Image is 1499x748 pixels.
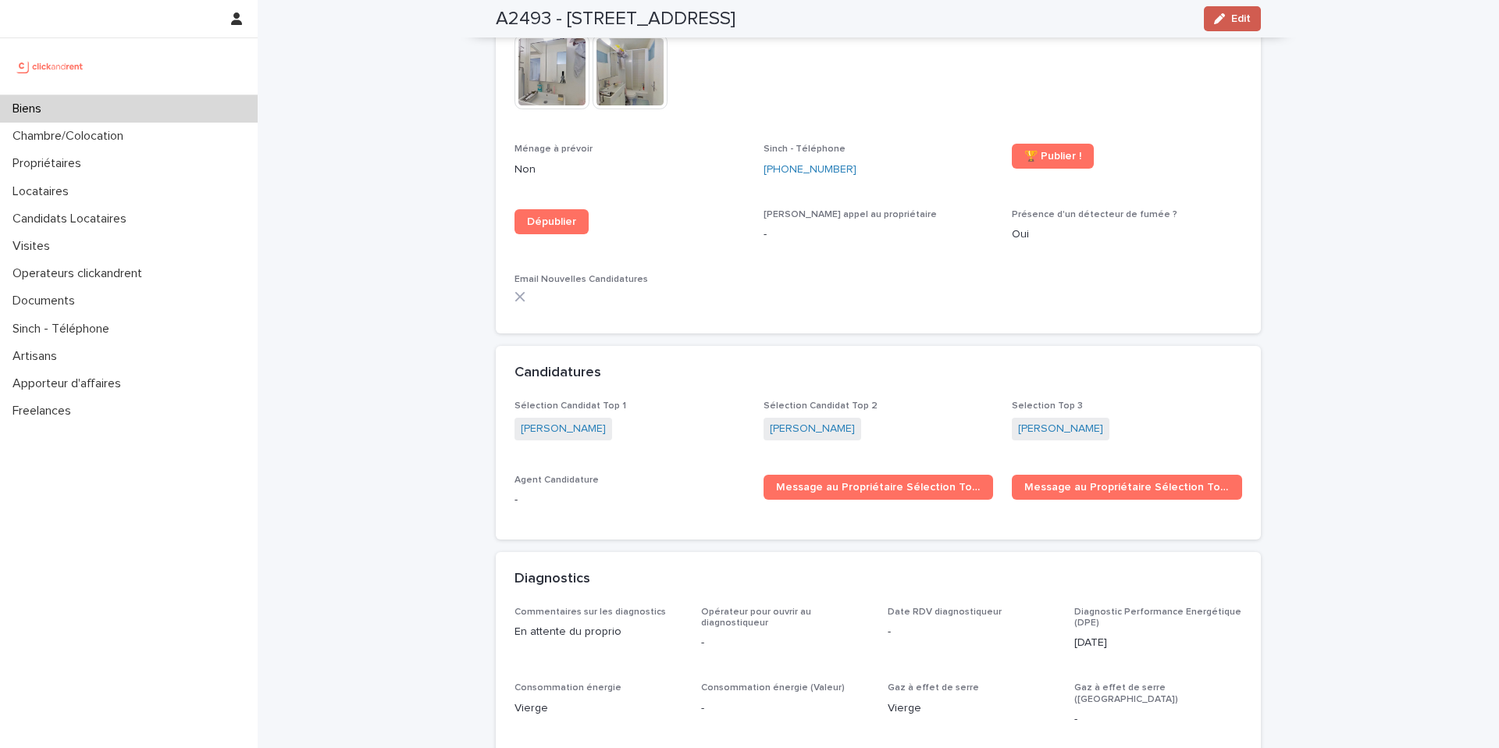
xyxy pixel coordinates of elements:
[6,156,94,171] p: Propriétaires
[1012,226,1242,243] p: Oui
[764,475,994,500] a: Message au Propriétaire Sélection Top 1
[6,129,136,144] p: Chambre/Colocation
[515,209,589,234] a: Dépublier
[1018,421,1103,437] a: [PERSON_NAME]
[764,401,878,411] span: Sélection Candidat Top 2
[515,162,745,178] p: Non
[770,421,855,437] a: [PERSON_NAME]
[6,212,139,226] p: Candidats Locataires
[1074,635,1242,651] p: [DATE]
[764,144,846,154] span: Sinch - Téléphone
[888,683,979,693] span: Gaz à effet de serre
[1024,151,1081,162] span: 🏆 Publier !
[764,164,856,175] ringoverc2c-84e06f14122c: Call with Ringover
[1231,13,1251,24] span: Edit
[764,164,856,175] ringoverc2c-number-84e06f14122c: [PHONE_NUMBER]
[6,102,54,116] p: Biens
[1074,607,1241,628] span: Diagnostic Performance Energétique (DPE)
[515,365,601,382] h2: Candidatures
[1012,401,1083,411] span: Selection Top 3
[888,624,1056,640] p: -
[764,162,856,178] a: [PHONE_NUMBER]
[776,482,981,493] span: Message au Propriétaire Sélection Top 1
[764,210,937,219] span: [PERSON_NAME] appel au propriétaire
[1074,711,1242,728] p: -
[6,239,62,254] p: Visites
[6,404,84,419] p: Freelances
[6,376,134,391] p: Apporteur d'affaires
[888,700,1056,717] p: Vierge
[515,700,682,717] p: Vierge
[515,275,648,284] span: Email Nouvelles Candidatures
[1204,6,1261,31] button: Edit
[6,266,155,281] p: Operateurs clickandrent
[6,322,122,337] p: Sinch - Téléphone
[515,683,621,693] span: Consommation énergie
[764,226,994,243] p: -
[701,607,811,628] span: Opérateur pour ouvrir au diagnostiqueur
[1024,482,1230,493] span: Message au Propriétaire Sélection Top 2
[515,624,682,640] p: En attente du proprio
[1012,475,1242,500] a: Message au Propriétaire Sélection Top 2
[515,401,626,411] span: Sélection Candidat Top 1
[1074,683,1178,703] span: Gaz à effet de serre ([GEOGRAPHIC_DATA])
[515,607,666,617] span: Commentaires sur les diagnostics
[1012,144,1094,169] a: 🏆 Publier !
[6,349,69,364] p: Artisans
[1012,210,1177,219] span: Présence d'un détecteur de fumée ?
[888,607,1002,617] span: Date RDV diagnostiqueur
[515,476,599,485] span: Agent Candidature
[527,216,576,227] span: Dépublier
[6,184,81,199] p: Locataires
[701,700,869,717] p: -
[701,683,845,693] span: Consommation énergie (Valeur)
[6,294,87,308] p: Documents
[496,8,735,30] h2: A2493 - [STREET_ADDRESS]
[515,571,590,588] h2: Diagnostics
[515,144,593,154] span: Ménage à prévoir
[515,492,745,508] p: -
[701,635,869,651] p: -
[521,421,606,437] a: [PERSON_NAME]
[12,51,88,82] img: UCB0brd3T0yccxBKYDjQ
